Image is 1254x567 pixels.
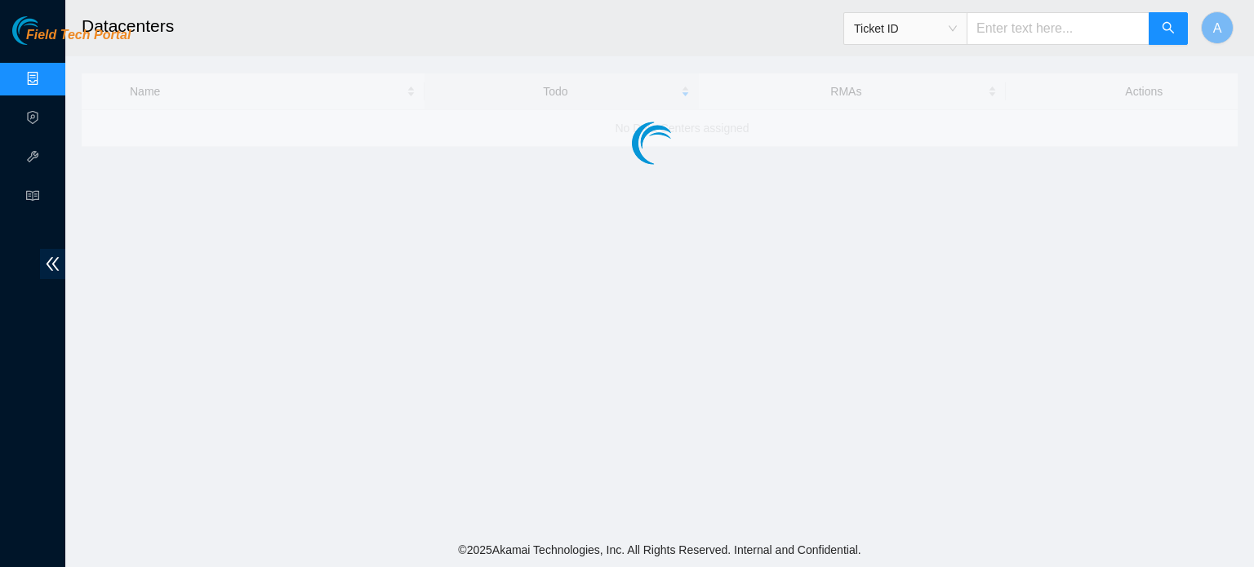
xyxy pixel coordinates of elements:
[967,12,1149,45] input: Enter text here...
[12,29,131,51] a: Akamai TechnologiesField Tech Portal
[26,28,131,43] span: Field Tech Portal
[1149,12,1188,45] button: search
[1162,21,1175,37] span: search
[12,16,82,45] img: Akamai Technologies
[26,182,39,215] span: read
[65,533,1254,567] footer: © 2025 Akamai Technologies, Inc. All Rights Reserved. Internal and Confidential.
[854,16,957,41] span: Ticket ID
[40,249,65,279] span: double-left
[1201,11,1234,44] button: A
[1213,18,1222,38] span: A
